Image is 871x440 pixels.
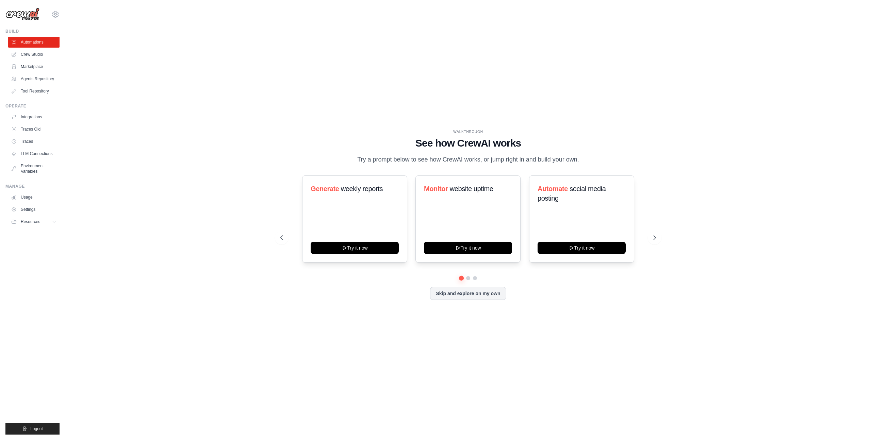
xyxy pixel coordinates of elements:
button: Try it now [311,242,399,254]
a: Agents Repository [8,73,60,84]
button: Try it now [424,242,512,254]
a: Marketplace [8,61,60,72]
div: Build [5,29,60,34]
span: Monitor [424,185,448,192]
span: weekly reports [341,185,383,192]
a: Integrations [8,112,60,122]
a: Traces [8,136,60,147]
img: Logo [5,8,39,21]
div: WALKTHROUGH [280,129,656,134]
button: Skip and explore on my own [430,287,506,300]
span: Resources [21,219,40,224]
a: Settings [8,204,60,215]
span: Logout [30,426,43,431]
a: Environment Variables [8,160,60,177]
a: LLM Connections [8,148,60,159]
button: Resources [8,216,60,227]
h1: See how CrewAI works [280,137,656,149]
a: Tool Repository [8,86,60,97]
a: Traces Old [8,124,60,135]
span: social media posting [538,185,606,202]
button: Logout [5,423,60,435]
span: website uptime [450,185,493,192]
a: Automations [8,37,60,48]
span: Automate [538,185,568,192]
a: Crew Studio [8,49,60,60]
span: Generate [311,185,339,192]
button: Try it now [538,242,626,254]
div: Manage [5,184,60,189]
div: Operate [5,103,60,109]
p: Try a prompt below to see how CrewAI works, or jump right in and build your own. [354,155,582,165]
a: Usage [8,192,60,203]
